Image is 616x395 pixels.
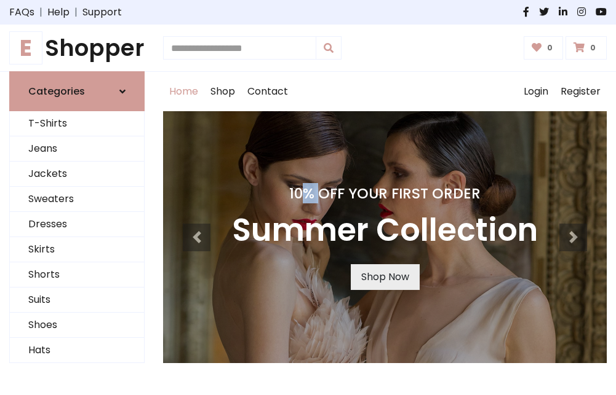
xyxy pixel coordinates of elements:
a: Categories [9,71,145,111]
a: Support [82,5,122,20]
a: Help [47,5,70,20]
span: 0 [544,42,556,53]
a: Shop [204,72,241,111]
a: Suits [10,287,144,313]
a: Shorts [10,262,144,287]
span: | [34,5,47,20]
h1: Shopper [9,34,145,61]
a: EShopper [9,34,145,61]
a: Register [554,72,607,111]
a: Shoes [10,313,144,338]
a: Skirts [10,237,144,262]
a: Home [163,72,204,111]
h3: Summer Collection [232,212,538,249]
a: 0 [566,36,607,60]
span: 0 [587,42,599,53]
a: Dresses [10,212,144,237]
a: Login [518,72,554,111]
a: Shop Now [351,264,420,290]
a: Jeans [10,136,144,162]
a: 0 [524,36,564,60]
a: FAQs [9,5,34,20]
a: Hats [10,338,144,363]
span: E [9,31,42,65]
a: T-Shirts [10,111,144,136]
a: Contact [241,72,294,111]
a: Sweaters [10,187,144,212]
h6: Categories [28,85,85,97]
a: Jackets [10,162,144,187]
h4: 10% Off Your First Order [232,185,538,202]
span: | [70,5,82,20]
